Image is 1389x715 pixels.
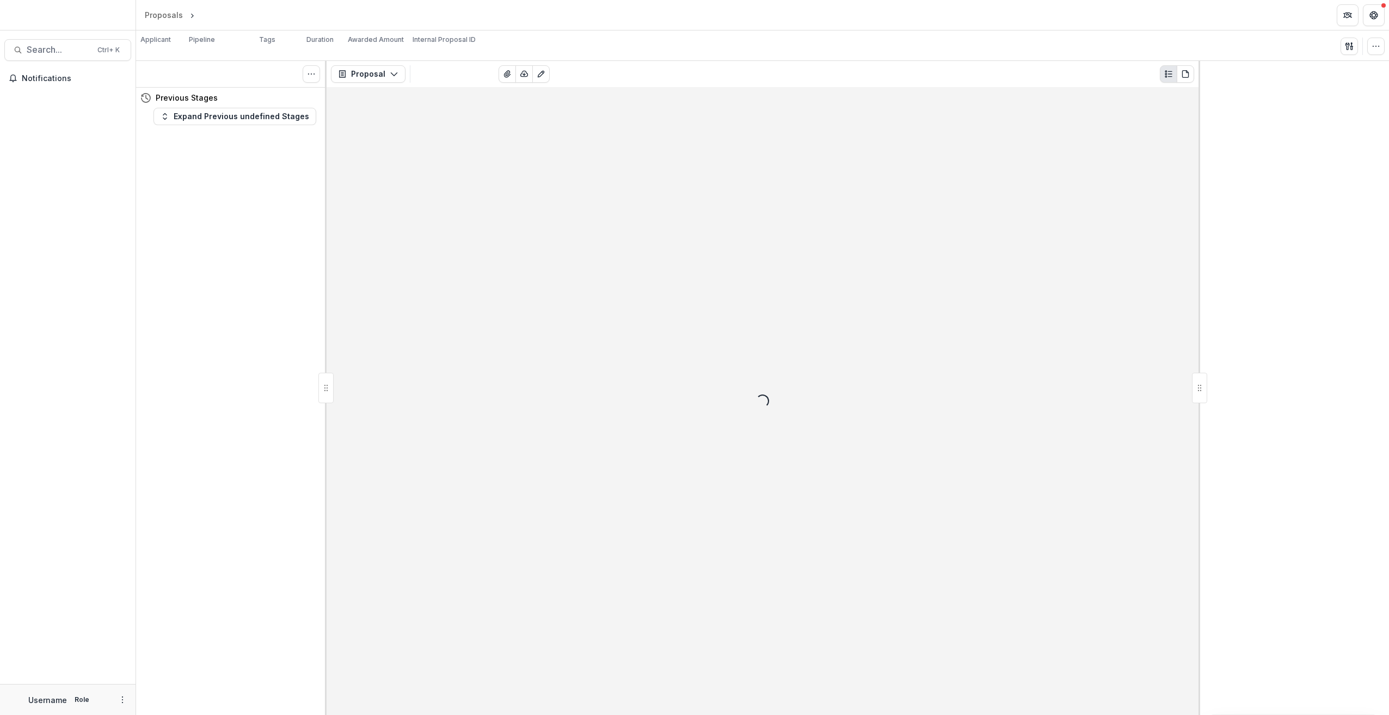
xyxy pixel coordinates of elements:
p: Tags [259,35,275,45]
span: Notifications [22,74,127,83]
span: Search... [27,45,91,55]
button: Partners [1337,4,1359,26]
a: Proposals [140,7,187,23]
p: Awarded Amount [348,35,404,45]
button: PDF view [1177,65,1194,83]
div: Ctrl + K [95,44,122,56]
h4: Previous Stages [156,92,218,103]
button: Notifications [4,70,131,87]
button: Edit as form [532,65,550,83]
button: Search... [4,39,131,61]
nav: breadcrumb [140,7,243,23]
button: Plaintext view [1160,65,1177,83]
button: Proposal [331,65,405,83]
p: Role [71,695,93,705]
button: View Attached Files [499,65,516,83]
button: Expand Previous undefined Stages [153,108,316,125]
button: Toggle View Cancelled Tasks [303,65,320,83]
button: More [116,693,129,706]
p: Applicant [140,35,171,45]
button: Get Help [1363,4,1385,26]
p: Duration [306,35,334,45]
p: Internal Proposal ID [413,35,476,45]
div: Proposals [145,9,183,21]
p: Pipeline [189,35,215,45]
p: Username [28,694,67,706]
